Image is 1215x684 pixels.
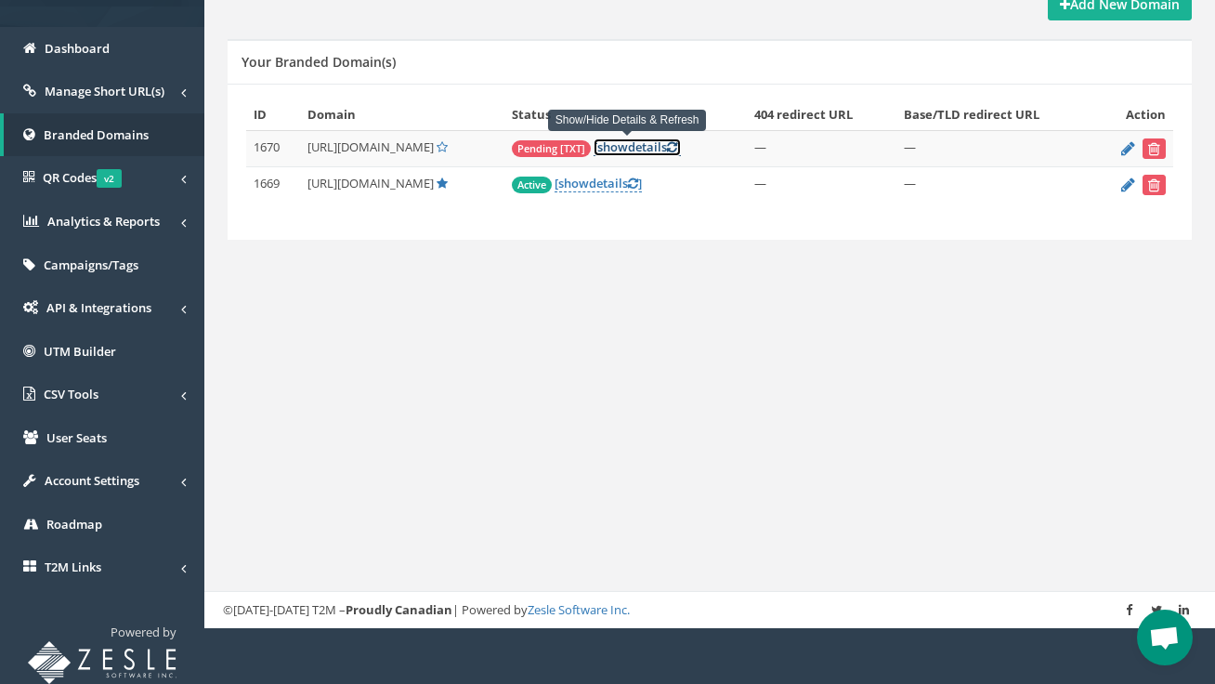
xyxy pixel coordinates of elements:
[44,343,116,360] span: UTM Builder
[46,429,107,446] span: User Seats
[548,110,707,131] div: Show/Hide Details & Refresh
[45,40,110,57] span: Dashboard
[111,624,176,640] span: Powered by
[346,601,452,618] strong: Proudly Canadian
[896,167,1095,204] td: —
[246,167,300,204] td: 1669
[45,83,164,99] span: Manage Short URL(s)
[43,169,122,186] span: QR Codes
[747,167,896,204] td: —
[555,175,642,192] a: [showdetails]
[528,601,630,618] a: Zesle Software Inc.
[896,131,1095,167] td: —
[45,472,139,489] span: Account Settings
[437,175,448,191] a: Default
[1137,610,1193,665] div: Open chat
[242,55,396,69] h5: Your Branded Domain(s)
[47,213,160,230] span: Analytics & Reports
[747,131,896,167] td: —
[747,99,896,131] th: 404 redirect URL
[597,138,628,155] span: show
[307,138,434,155] span: [URL][DOMAIN_NAME]
[300,99,504,131] th: Domain
[437,138,448,155] a: Set Default
[246,131,300,167] td: 1670
[44,126,149,143] span: Branded Domains
[46,516,102,533] span: Roadmap
[1095,99,1173,131] th: Action
[512,177,552,193] span: Active
[307,175,434,191] span: [URL][DOMAIN_NAME]
[896,99,1095,131] th: Base/TLD redirect URL
[558,175,589,191] span: show
[44,256,138,273] span: Campaigns/Tags
[46,299,151,316] span: API & Integrations
[594,138,681,156] a: [showdetails]
[223,601,1196,619] div: ©[DATE]-[DATE] T2M – | Powered by
[44,386,98,402] span: CSV Tools
[512,140,591,157] span: Pending [TXT]
[97,169,122,188] span: v2
[246,99,300,131] th: ID
[504,99,747,131] th: Status
[45,559,101,575] span: T2M Links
